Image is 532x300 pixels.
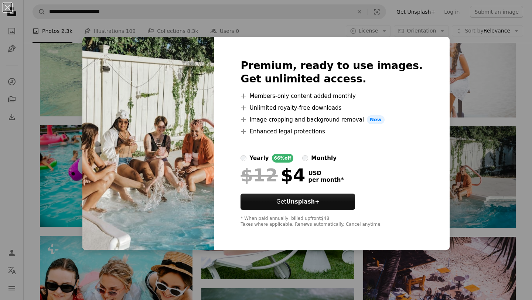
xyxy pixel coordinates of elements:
span: $12 [241,166,277,185]
li: Image cropping and background removal [241,115,423,124]
img: premium_photo-1664278686293-71db14760869 [82,37,214,250]
input: yearly66%off [241,155,246,161]
span: New [367,115,385,124]
div: monthly [311,154,337,163]
li: Unlimited royalty-free downloads [241,103,423,112]
div: $4 [241,166,305,185]
strong: Unsplash+ [286,198,320,205]
li: Enhanced legal protections [241,127,423,136]
div: yearly [249,154,269,163]
li: Members-only content added monthly [241,92,423,100]
input: monthly [302,155,308,161]
h2: Premium, ready to use images. Get unlimited access. [241,59,423,86]
span: per month * [308,177,344,183]
span: USD [308,170,344,177]
div: 66% off [272,154,294,163]
div: * When paid annually, billed upfront $48 Taxes where applicable. Renews automatically. Cancel any... [241,216,423,228]
button: GetUnsplash+ [241,194,355,210]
